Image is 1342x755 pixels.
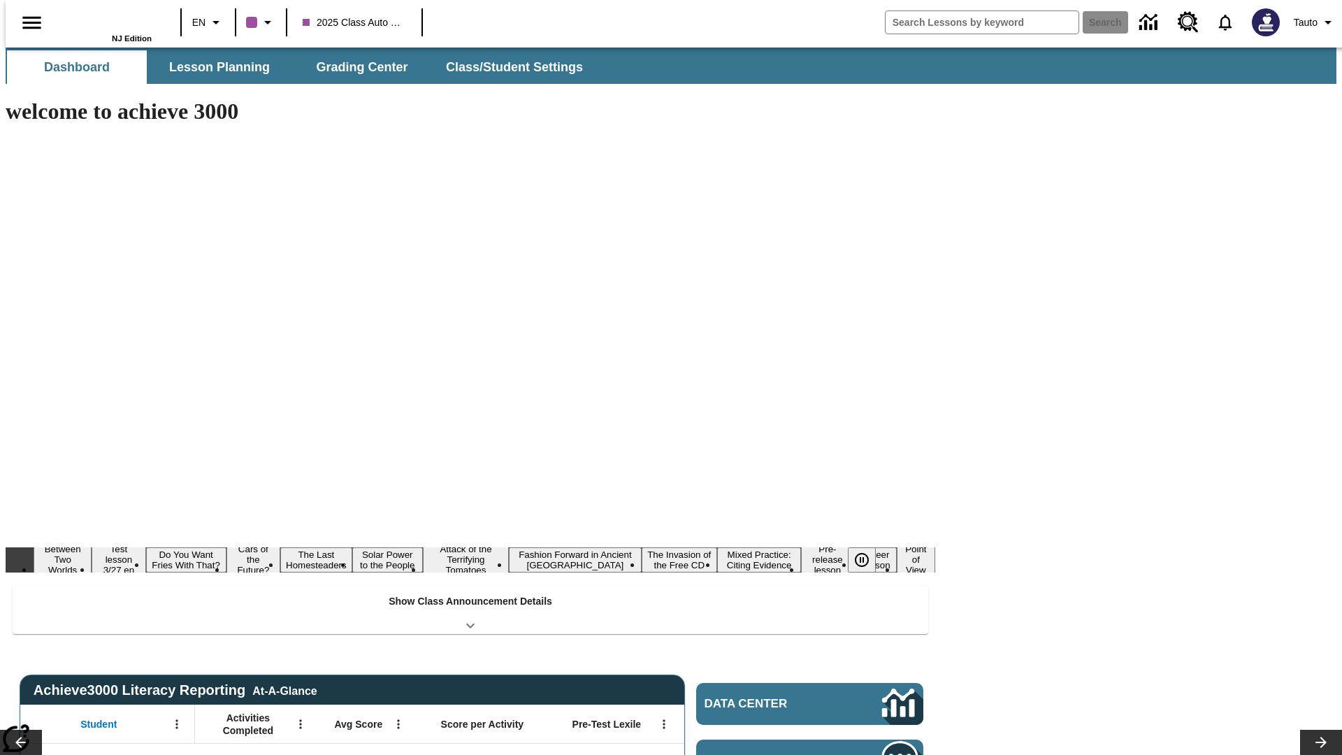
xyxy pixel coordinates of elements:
a: Notifications [1207,4,1243,41]
button: Select a new avatar [1243,4,1288,41]
button: Open Menu [388,714,409,735]
button: Slide 6 Solar Power to the People [352,547,423,573]
a: Data Center [696,683,923,725]
button: Slide 5 The Last Homesteaders [280,547,352,573]
button: Slide 4 Cars of the Future? [226,542,280,577]
div: SubNavbar [6,48,1336,84]
button: Slide 1 Between Two Worlds [34,542,92,577]
span: Dashboard [44,59,110,75]
button: Grading Center [292,50,432,84]
button: Open Menu [166,714,187,735]
button: Slide 13 Point of View [897,542,935,577]
button: Pause [848,547,876,573]
span: Data Center [705,697,835,711]
span: Score per Activity [441,718,524,731]
button: Open Menu [290,714,311,735]
button: Open Menu [654,714,674,735]
a: Data Center [1131,3,1169,42]
span: Pre-Test Lexile [572,718,642,731]
button: Slide 10 Mixed Practice: Citing Evidence [717,547,801,573]
button: Dashboard [7,50,147,84]
span: Class/Student Settings [446,59,583,75]
span: Grading Center [316,59,407,75]
button: Lesson Planning [150,50,289,84]
input: search field [886,11,1078,34]
div: Pause [848,547,890,573]
span: NJ Edition [112,34,152,43]
button: Slide 9 The Invasion of the Free CD [642,547,717,573]
a: Home [61,6,152,34]
span: EN [192,15,205,30]
span: Avg Score [334,718,382,731]
img: Avatar [1252,8,1280,36]
span: Activities Completed [202,712,294,737]
button: Class/Student Settings [435,50,594,84]
span: Lesson Planning [169,59,270,75]
div: SubNavbar [6,50,596,84]
span: Achieve3000 Literacy Reporting [34,682,317,698]
div: Show Class Announcement Details [13,586,928,634]
h1: welcome to achieve 3000 [6,99,935,124]
div: At-A-Glance [252,682,317,698]
span: 2025 Class Auto Grade 13 [303,15,406,30]
button: Open side menu [11,2,52,43]
button: Slide 2 Test lesson 3/27 en [92,542,145,577]
span: Student [80,718,117,731]
button: Slide 7 Attack of the Terrifying Tomatoes [423,542,510,577]
button: Slide 11 Pre-release lesson [801,542,853,577]
p: Show Class Announcement Details [389,594,552,609]
button: Lesson carousel, Next [1300,730,1342,755]
button: Profile/Settings [1288,10,1342,35]
span: Tauto [1294,15,1318,30]
button: Class color is purple. Change class color [240,10,282,35]
button: Slide 8 Fashion Forward in Ancient Rome [509,547,641,573]
a: Resource Center, Will open in new tab [1169,3,1207,41]
button: Language: EN, Select a language [186,10,231,35]
div: Home [61,5,152,43]
button: Slide 3 Do You Want Fries With That? [146,547,226,573]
